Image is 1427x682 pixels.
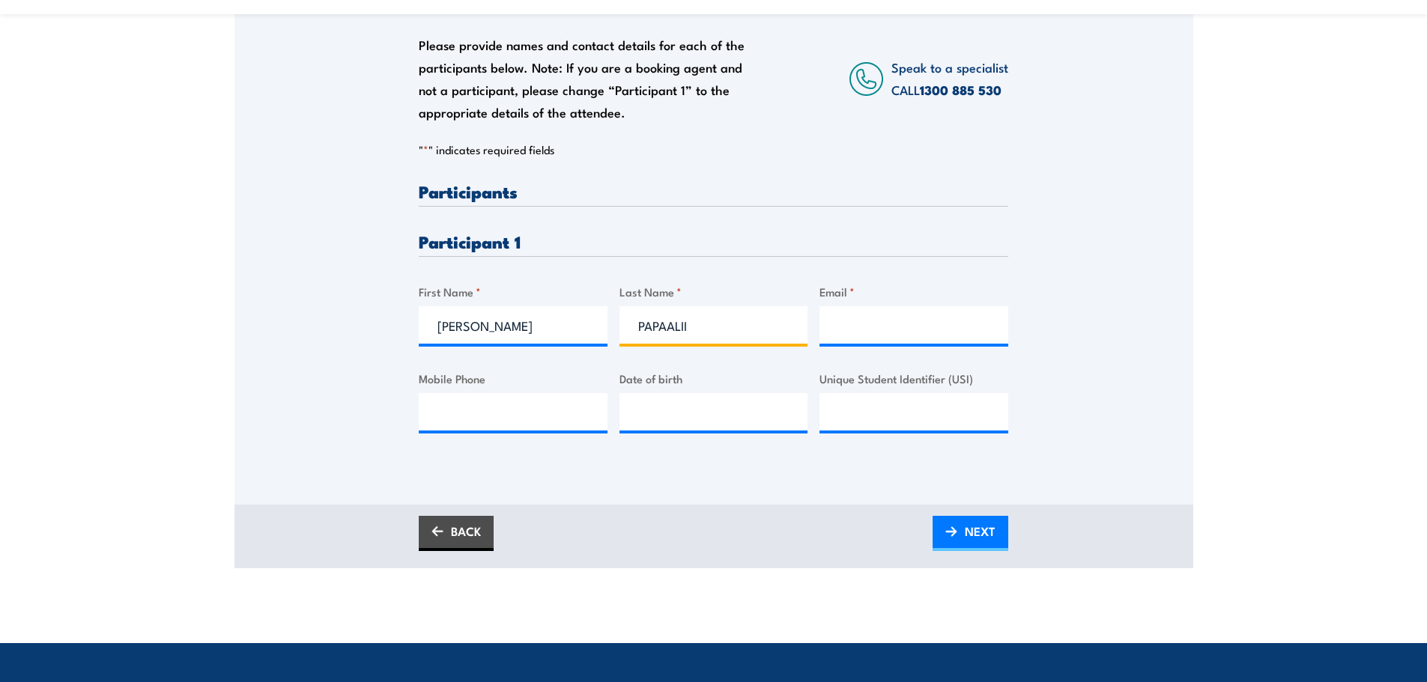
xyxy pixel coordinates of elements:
[619,283,808,300] label: Last Name
[419,370,608,387] label: Mobile Phone
[965,511,996,551] span: NEXT
[419,516,494,551] a: BACK
[619,370,808,387] label: Date of birth
[419,233,1008,250] h3: Participant 1
[419,183,1008,200] h3: Participants
[920,80,1002,100] a: 1300 885 530
[933,516,1008,551] a: NEXT
[419,142,1008,157] p: " " indicates required fields
[819,283,1008,300] label: Email
[419,34,759,124] div: Please provide names and contact details for each of the participants below. Note: If you are a b...
[819,370,1008,387] label: Unique Student Identifier (USI)
[891,58,1008,99] span: Speak to a specialist CALL
[419,283,608,300] label: First Name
